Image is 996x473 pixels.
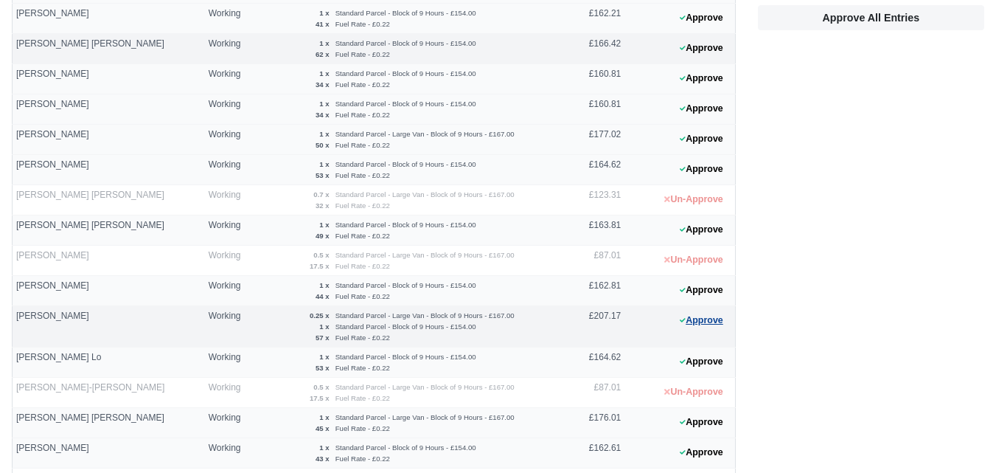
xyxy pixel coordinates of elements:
[316,334,330,342] strong: 57 x
[335,39,476,47] small: Standard Parcel - Block of 9 Hours - £154.00
[205,185,254,215] td: Working
[316,232,330,240] strong: 49 x
[335,413,515,421] small: Standard Parcel - Large Van - Block of 9 Hours - £167.00
[316,424,330,432] strong: 45 x
[335,455,390,463] small: Fuel Rate - £0.22
[205,438,254,469] td: Working
[316,141,330,149] strong: 50 x
[672,38,731,59] button: Approve
[313,251,329,259] strong: 0.5 x
[672,128,731,150] button: Approve
[13,64,205,94] td: [PERSON_NAME]
[13,246,205,276] td: [PERSON_NAME]
[335,311,515,320] small: Standard Parcel - Large Van - Block of 9 Hours - £167.00
[555,438,624,469] td: £162.61
[319,100,329,108] strong: 1 x
[205,64,254,94] td: Working
[205,155,254,185] td: Working
[555,185,624,215] td: £123.31
[319,9,329,17] strong: 1 x
[205,4,254,34] td: Working
[555,306,624,348] td: £207.17
[205,34,254,64] td: Working
[205,348,254,378] td: Working
[335,100,476,108] small: Standard Parcel - Block of 9 Hours - £154.00
[316,292,330,300] strong: 44 x
[335,9,476,17] small: Standard Parcel - Block of 9 Hours - £154.00
[319,281,329,289] strong: 1 x
[555,348,624,378] td: £164.62
[335,111,390,119] small: Fuel Rate - £0.22
[205,125,254,155] td: Working
[555,155,624,185] td: £164.62
[205,306,254,348] td: Working
[316,455,330,463] strong: 43 x
[335,251,515,259] small: Standard Parcel - Large Van - Block of 9 Hours - £167.00
[555,246,624,276] td: £87.01
[13,34,205,64] td: [PERSON_NAME] [PERSON_NAME]
[335,221,476,229] small: Standard Parcel - Block of 9 Hours - £154.00
[310,311,330,320] strong: 0.25 x
[555,378,624,408] td: £87.01
[13,94,205,125] td: [PERSON_NAME]
[335,262,390,270] small: Fuel Rate - £0.22
[335,443,476,452] small: Standard Parcel - Block of 9 Hours - £154.00
[319,69,329,77] strong: 1 x
[555,408,624,438] td: £176.01
[335,69,476,77] small: Standard Parcel - Block of 9 Hours - £154.00
[335,322,476,331] small: Standard Parcel - Block of 9 Hours - £154.00
[316,171,330,179] strong: 53 x
[656,249,731,271] button: Un-Approve
[319,443,329,452] strong: 1 x
[319,130,329,138] strong: 1 x
[13,125,205,155] td: [PERSON_NAME]
[555,34,624,64] td: £166.42
[335,141,390,149] small: Fuel Rate - £0.22
[555,94,624,125] td: £160.81
[316,80,330,89] strong: 34 x
[335,80,390,89] small: Fuel Rate - £0.22
[335,334,390,342] small: Fuel Rate - £0.22
[335,353,476,361] small: Standard Parcel - Block of 9 Hours - £154.00
[335,394,390,402] small: Fuel Rate - £0.22
[672,219,731,241] button: Approve
[319,39,329,47] strong: 1 x
[310,262,330,270] strong: 17.5 x
[205,408,254,438] td: Working
[13,276,205,306] td: [PERSON_NAME]
[319,413,329,421] strong: 1 x
[13,155,205,185] td: [PERSON_NAME]
[922,402,996,473] iframe: Chat Widget
[13,306,205,348] td: [PERSON_NAME]
[335,160,476,168] small: Standard Parcel - Block of 9 Hours - £154.00
[335,201,390,210] small: Fuel Rate - £0.22
[672,159,731,180] button: Approve
[672,98,731,120] button: Approve
[335,281,476,289] small: Standard Parcel - Block of 9 Hours - £154.00
[555,64,624,94] td: £160.81
[13,408,205,438] td: [PERSON_NAME] [PERSON_NAME]
[656,189,731,210] button: Un-Approve
[205,246,254,276] td: Working
[13,348,205,378] td: [PERSON_NAME] Lo
[555,215,624,246] td: £163.81
[13,215,205,246] td: [PERSON_NAME] [PERSON_NAME]
[205,276,254,306] td: Working
[672,412,731,433] button: Approve
[316,50,330,58] strong: 62 x
[13,4,205,34] td: [PERSON_NAME]
[310,394,330,402] strong: 17.5 x
[335,50,390,58] small: Fuel Rate - £0.22
[672,442,731,463] button: Approve
[672,280,731,301] button: Approve
[316,364,330,372] strong: 53 x
[335,424,390,432] small: Fuel Rate - £0.22
[335,364,390,372] small: Fuel Rate - £0.22
[335,190,515,198] small: Standard Parcel - Large Van - Block of 9 Hours - £167.00
[555,125,624,155] td: £177.02
[758,5,984,30] button: Approve All Entries
[672,68,731,89] button: Approve
[313,383,329,391] strong: 0.5 x
[13,185,205,215] td: [PERSON_NAME] [PERSON_NAME]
